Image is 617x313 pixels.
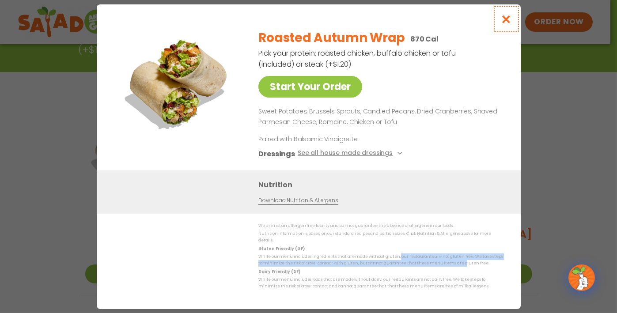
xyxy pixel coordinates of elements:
[258,253,503,267] p: While our menu includes ingredients that are made without gluten, our restaurants are not gluten ...
[410,34,439,45] p: 870 Cal
[258,134,422,143] p: Paired with Balsamic Vinaigrette
[258,268,300,274] strong: Dairy Friendly (DF)
[258,222,503,229] p: We are not an allergen free facility and cannot guarantee the absence of allergens in our foods.
[258,179,507,190] h3: Nutrition
[258,148,295,159] h3: Dressings
[492,4,520,34] button: Close modal
[258,230,503,244] p: Nutrition information is based on our standard recipes and portion sizes. Click Nutrition & Aller...
[297,148,405,159] button: See all house made dressings
[258,76,362,98] a: Start Your Order
[258,245,304,251] strong: Gluten Friendly (GF)
[258,276,503,290] p: While our menu includes foods that are made without dairy, our restaurants are not dairy free. We...
[258,48,457,70] p: Pick your protein: roasted chicken, buffalo chicken or tofu (included) or steak (+$1.20)
[569,265,594,290] img: wpChatIcon
[117,22,240,146] img: Featured product photo for Roasted Autumn Wrap
[258,106,500,128] p: Sweet Potatoes, Brussels Sprouts, Candied Pecans, Dried Cranberries, Shaved Parmesan Cheese, Roma...
[258,29,405,47] h2: Roasted Autumn Wrap
[258,196,338,204] a: Download Nutrition & Allergens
